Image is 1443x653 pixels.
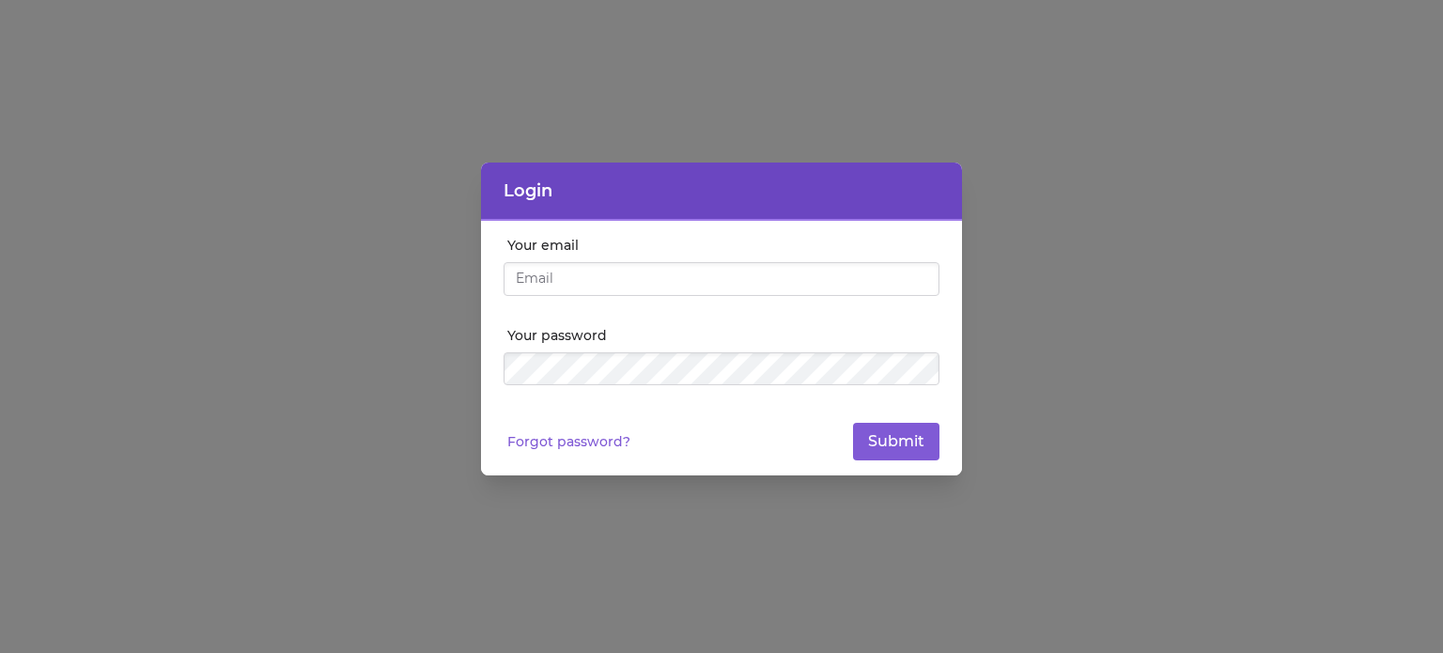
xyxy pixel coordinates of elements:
label: Your password [507,326,939,345]
header: Login [481,163,962,221]
button: Submit [853,423,939,460]
a: Forgot password? [507,432,630,451]
label: Your email [507,236,939,255]
input: Email [504,262,939,296]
